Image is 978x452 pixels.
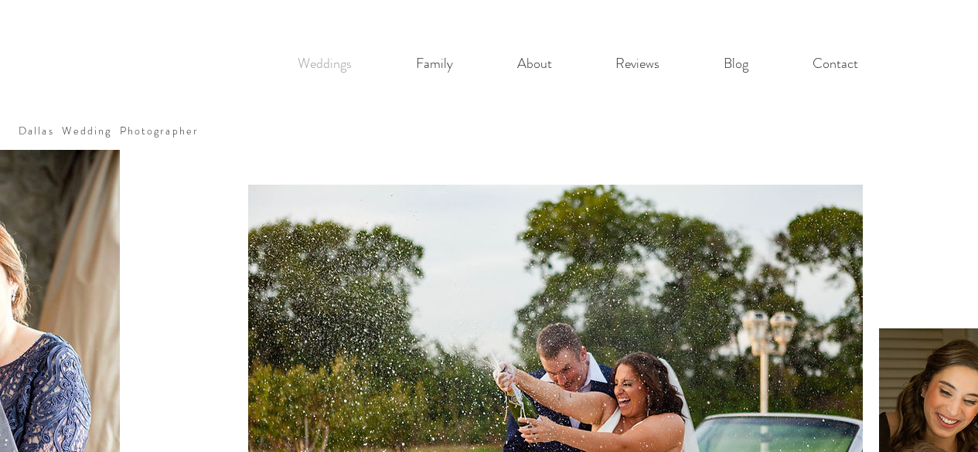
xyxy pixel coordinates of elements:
a: Blog [692,48,781,80]
p: Reviews [608,48,667,80]
a: Dallas Wedding Photographer [19,123,199,138]
p: Family [408,48,461,80]
a: About [486,48,584,80]
a: Reviews [584,48,692,80]
a: Family [384,48,486,80]
a: Contact [781,48,891,80]
p: Contact [805,48,866,80]
p: Blog [716,48,756,80]
p: About [509,48,560,80]
nav: Site [266,48,891,80]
